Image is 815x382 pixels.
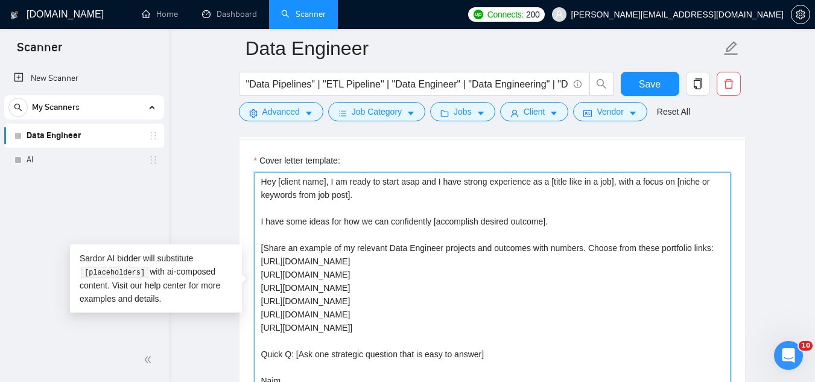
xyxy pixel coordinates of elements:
[597,105,623,118] span: Vendor
[7,39,72,64] span: Scanner
[9,103,27,112] span: search
[4,95,164,172] li: My Scanners
[717,72,741,96] button: delete
[550,109,558,118] span: caret-down
[524,105,545,118] span: Client
[281,9,326,19] a: searchScanner
[799,341,813,351] span: 10
[8,98,28,117] button: search
[148,155,158,165] span: holder
[477,109,485,118] span: caret-down
[583,109,592,118] span: idcard
[621,72,679,96] button: Save
[555,10,563,19] span: user
[454,105,472,118] span: Jobs
[145,281,186,290] a: help center
[430,102,495,121] button: folderJobscaret-down
[440,109,449,118] span: folder
[14,66,154,91] a: New Scanner
[352,105,402,118] span: Job Category
[202,9,257,19] a: dashboardDashboard
[500,102,569,121] button: userClientcaret-down
[27,124,141,148] a: Data Engineer
[487,8,524,21] span: Connects:
[526,8,539,21] span: 200
[338,109,347,118] span: bars
[474,10,483,19] img: upwork-logo.png
[590,78,613,89] span: search
[573,102,647,121] button: idcardVendorcaret-down
[589,72,614,96] button: search
[328,102,425,121] button: barsJob Categorycaret-down
[32,95,80,119] span: My Scanners
[249,109,258,118] span: setting
[686,72,710,96] button: copy
[574,80,582,88] span: info-circle
[81,267,148,279] code: [placeholders]
[70,244,242,313] div: Sardor AI bidder will substitute with ai-composed content. Visit our for more examples and details.
[305,109,313,118] span: caret-down
[791,5,810,24] button: setting
[239,102,323,121] button: settingAdvancedcaret-down
[774,341,803,370] iframe: Intercom live chat
[10,5,19,25] img: logo
[639,77,661,92] span: Save
[246,33,721,63] input: Scanner name...
[4,66,164,91] li: New Scanner
[148,131,158,141] span: holder
[142,9,178,19] a: homeHome
[629,109,637,118] span: caret-down
[27,148,141,172] a: AI
[246,77,568,92] input: Search Freelance Jobs...
[657,105,690,118] a: Reset All
[262,105,300,118] span: Advanced
[144,354,156,366] span: double-left
[791,10,810,19] a: setting
[717,78,740,89] span: delete
[687,78,709,89] span: copy
[254,154,340,167] label: Cover letter template:
[723,40,739,56] span: edit
[407,109,415,118] span: caret-down
[510,109,519,118] span: user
